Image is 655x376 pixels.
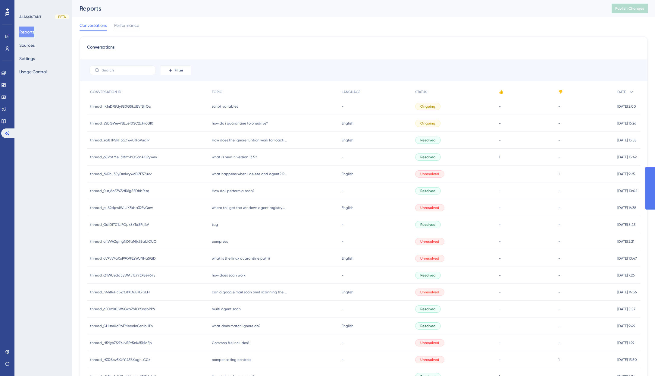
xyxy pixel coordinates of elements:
[90,239,157,244] span: thread_cnVVAZgmgND7aMjx9SaUiOUO
[420,155,436,160] span: Resolved
[90,121,153,126] span: thread_s5bQWevYBLLef0SC2cHicGI0
[212,205,287,210] span: where to I get the windows agent registry file for SDM?
[19,27,34,37] button: Reports
[420,357,439,362] span: Unresolved
[420,188,436,193] span: Resolved
[499,90,503,94] span: 👍
[617,121,636,126] span: [DATE] 16:26
[55,14,69,19] div: BETA
[420,340,439,345] span: Unresolved
[617,188,637,193] span: [DATE] 10:02
[212,307,241,311] span: multi agent scan
[114,22,139,29] span: Performance
[90,340,152,345] span: thread_H59yeZf2ZzJv5Rt5nK65MdEp
[342,357,343,362] span: -
[499,104,501,109] span: -
[90,188,149,193] span: thread_0utj8oEZVZ2fR6g5EDhbRlsq
[617,104,636,109] span: [DATE] 2:00
[617,205,636,210] span: [DATE] 16:38
[499,256,501,261] span: -
[420,324,436,328] span: Resolved
[558,256,560,261] span: -
[558,121,560,126] span: -
[558,239,560,244] span: -
[90,357,150,362] span: thread_rK32Scv5YJfYi4ESXpghLCCz
[342,239,343,244] span: -
[420,307,436,311] span: Resolved
[617,340,634,345] span: [DATE] 1:29
[558,138,560,143] span: -
[90,90,121,94] span: CONVERSATION ID
[90,222,149,227] span: thread_GdiDiTC1LIFOpx8xTaSFtj4V
[615,6,644,11] span: Publish Changes
[19,14,41,19] div: AI ASSISTANT
[212,256,270,261] span: what is the linux quarantine path?
[558,155,560,160] span: -
[175,68,183,73] span: Filter
[342,256,353,261] span: English
[617,273,635,278] span: [DATE] 7:26
[212,138,287,143] span: How does the ignore funtion work for loaction?
[499,222,501,227] span: -
[630,352,648,370] iframe: UserGuiding AI Assistant Launcher
[558,222,560,227] span: -
[80,4,597,13] div: Reports
[558,188,560,193] span: -
[420,290,439,295] span: Unresolved
[558,324,560,328] span: -
[617,239,634,244] span: [DATE] 2:21
[558,172,559,176] span: 1
[212,273,246,278] span: how does scan work
[612,4,648,13] button: Publish Changes
[499,239,501,244] span: -
[617,172,635,176] span: [DATE] 9:25
[90,324,153,328] span: thread_GHlsm0cPbEMecoIoGsnibHPv
[90,172,152,176] span: thread_6kRhJ35yDmlwywoBIZF57uvv
[342,205,353,210] span: English
[420,172,439,176] span: Unresolved
[90,104,151,109] span: thread_IK1nDR9dy980G5kUBVfBjrOc
[499,340,501,345] span: -
[342,273,343,278] span: -
[342,290,353,295] span: English
[342,138,353,143] span: English
[420,205,439,210] span: Unresolved
[212,104,238,109] span: script variables
[420,104,435,109] span: Ongoing
[212,290,287,295] span: can a google mail scan omit scanning the trash folder?
[342,121,353,126] span: English
[161,65,191,75] button: Filter
[420,239,439,244] span: Unresolved
[19,40,35,51] button: Sources
[558,104,560,109] span: -
[90,256,156,261] span: thread_oVPvVFaXoP9XVF2zWJNHa5QD
[19,53,35,64] button: Settings
[558,90,563,94] span: 👎
[499,138,501,143] span: -
[212,90,222,94] span: TOPIC
[212,155,257,160] span: what is new in version 13.5?
[212,121,268,126] span: how do i quarantine to onedrive?
[90,155,157,160] span: thread_o8VptMeL3MmvhO56nACRywev
[499,121,501,126] span: -
[342,340,343,345] span: -
[499,205,501,210] span: -
[499,172,501,176] span: -
[90,273,155,278] span: thread_Q1WUedq5yWAvTcY73X8e764y
[80,22,107,29] span: Conversations
[87,44,114,55] span: Conversations
[499,307,501,311] span: -
[342,172,353,176] span: English
[90,138,149,143] span: thread_Yoi8TPSNil3gDw40fFoVuc1P
[499,290,501,295] span: -
[617,222,635,227] span: [DATE] 8:43
[558,290,560,295] span: -
[212,188,254,193] span: How do I perform a scan?
[499,324,501,328] span: -
[342,324,353,328] span: English
[90,307,155,311] span: thread_cFOmK0jWSGxbZSlO98rqbPPV
[499,273,501,278] span: -
[558,205,560,210] span: -
[617,256,637,261] span: [DATE] 10:47
[19,66,47,77] button: Usage Control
